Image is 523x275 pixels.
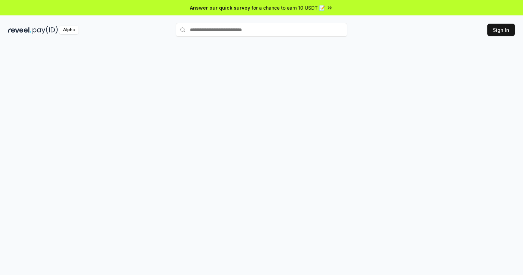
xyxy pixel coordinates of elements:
button: Sign In [487,24,515,36]
img: pay_id [33,26,58,34]
img: reveel_dark [8,26,31,34]
span: for a chance to earn 10 USDT 📝 [252,4,325,11]
span: Answer our quick survey [190,4,250,11]
div: Alpha [59,26,78,34]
